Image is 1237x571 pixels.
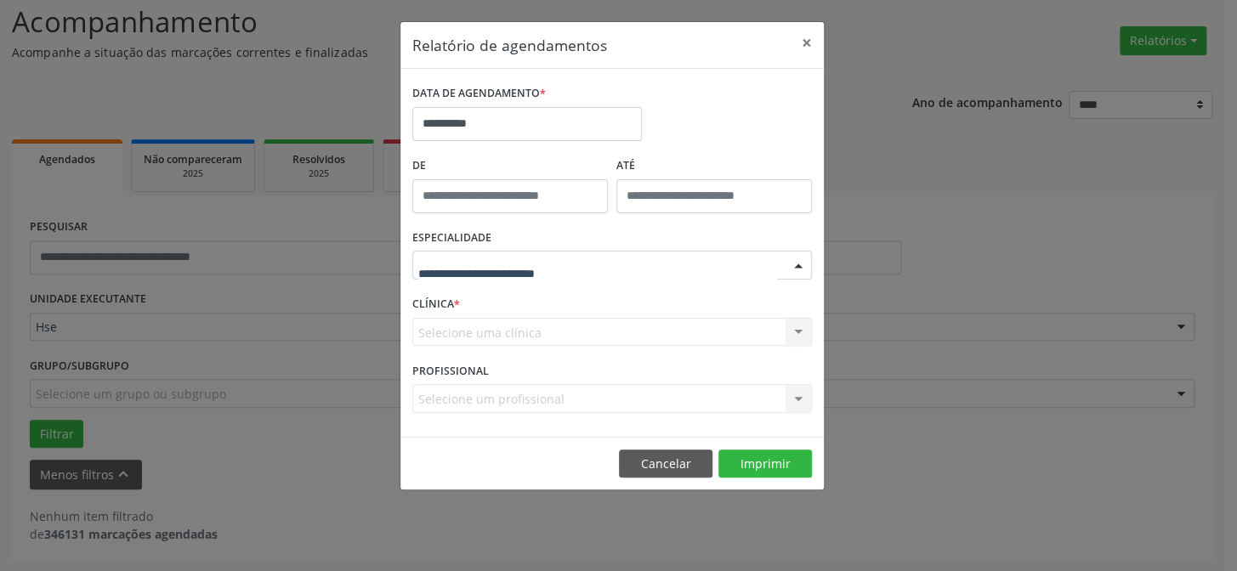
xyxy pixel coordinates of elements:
[718,449,812,478] button: Imprimir
[619,449,712,478] button: Cancelar
[412,153,608,179] label: De
[412,358,489,384] label: PROFISSIONAL
[412,81,546,107] label: DATA DE AGENDAMENTO
[790,22,824,64] button: Close
[412,34,607,56] h5: Relatório de agendamentos
[412,225,491,252] label: ESPECIALIDADE
[616,153,812,179] label: ATÉ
